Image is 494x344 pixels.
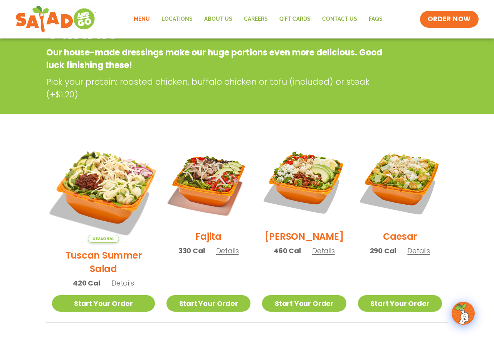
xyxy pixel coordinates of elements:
[43,131,164,252] img: Product photo for Tuscan Summer Salad
[238,10,274,28] a: Careers
[274,245,301,256] span: 460 Cal
[216,246,239,255] span: Details
[312,246,335,255] span: Details
[88,235,119,243] span: Seasonal
[15,4,97,35] img: new-SAG-logo-768×292
[166,295,250,312] a: Start Your Order
[128,10,156,28] a: Menu
[198,10,238,28] a: About Us
[370,245,397,256] span: 290 Cal
[452,302,474,324] img: wpChatIcon
[178,245,205,256] span: 330 Cal
[195,230,222,243] h2: Fajita
[166,140,250,224] img: Product photo for Fajita Salad
[128,10,388,28] nav: Menu
[420,11,479,28] a: ORDER NOW
[407,246,430,255] span: Details
[363,10,388,28] a: FAQs
[46,46,386,72] p: Our house-made dressings make our huge portions even more delicious. Good luck finishing these!
[73,278,100,288] span: 420 Cal
[265,230,344,243] h2: [PERSON_NAME]
[316,10,363,28] a: Contact Us
[156,10,198,28] a: Locations
[358,295,442,312] a: Start Your Order
[46,75,389,101] p: Pick your protein: roasted chicken, buffalo chicken or tofu (included) or steak (+$1.20)
[383,230,417,243] h2: Caesar
[262,140,346,224] img: Product photo for Cobb Salad
[52,295,155,312] a: Start Your Order
[111,278,134,288] span: Details
[428,15,471,24] span: ORDER NOW
[52,249,155,276] h2: Tuscan Summer Salad
[274,10,316,28] a: GIFT CARDS
[358,140,442,224] img: Product photo for Caesar Salad
[262,295,346,312] a: Start Your Order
